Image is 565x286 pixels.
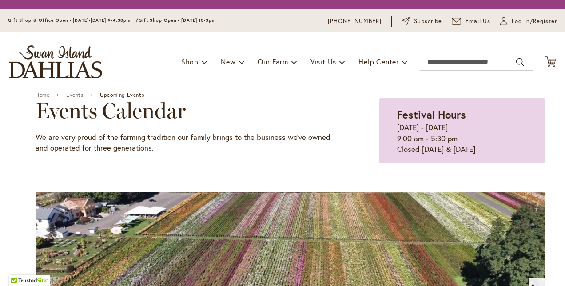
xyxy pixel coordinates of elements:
a: Subscribe [402,17,442,26]
span: New [221,57,235,66]
span: Upcoming Events [100,92,144,98]
span: Our Farm [258,57,288,66]
span: Log In/Register [512,17,557,26]
p: [DATE] - [DATE] 9:00 am - 5:30 pm Closed [DATE] & [DATE] [397,122,527,155]
a: Home [36,92,49,98]
h2: Events Calendar [36,98,334,123]
a: store logo [9,45,102,78]
span: Gift Shop & Office Open - [DATE]-[DATE] 9-4:30pm / [8,17,139,23]
span: Email Us [466,17,491,26]
strong: Festival Hours [397,107,466,122]
span: Subscribe [414,17,442,26]
span: Shop [181,57,199,66]
a: Events [66,92,84,98]
a: Email Us [452,17,491,26]
p: We are very proud of the farming tradition our family brings to the business we've owned and oper... [36,132,334,154]
a: Log In/Register [500,17,557,26]
span: Visit Us [310,57,336,66]
span: Gift Shop Open - [DATE] 10-3pm [139,17,216,23]
a: [PHONE_NUMBER] [328,17,382,26]
span: Help Center [358,57,399,66]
